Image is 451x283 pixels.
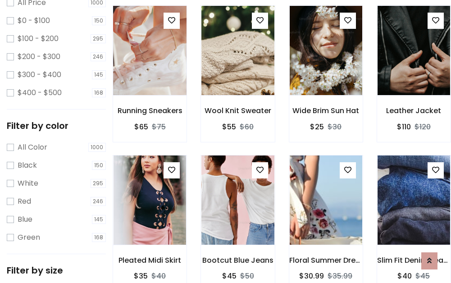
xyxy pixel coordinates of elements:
[113,256,187,265] h6: Pleated Midi Skirt
[415,122,431,132] del: $120
[134,272,148,280] h6: $35
[328,271,352,281] del: $35.99
[7,120,106,131] h5: Filter by color
[222,123,236,131] h6: $55
[377,106,451,115] h6: Leather Jacket
[151,271,166,281] del: $40
[415,271,430,281] del: $45
[310,123,324,131] h6: $25
[88,143,106,152] span: 1000
[377,256,451,265] h6: Slim Fit Denim Jeans
[18,232,40,243] label: Green
[201,106,274,115] h6: Wool Knit Sweater
[18,15,50,26] label: $0 - $100
[18,142,47,153] label: All Color
[397,272,412,280] h6: $40
[18,69,61,80] label: $300 - $400
[91,179,106,188] span: 295
[18,160,37,171] label: Black
[240,122,254,132] del: $60
[18,196,31,207] label: Red
[222,272,237,280] h6: $45
[18,178,38,189] label: White
[92,233,106,242] span: 168
[92,70,106,79] span: 145
[7,265,106,276] h5: Filter by size
[152,122,166,132] del: $75
[92,88,106,97] span: 168
[113,106,187,115] h6: Running Sneakers
[91,34,106,43] span: 295
[92,16,106,25] span: 150
[328,122,342,132] del: $30
[134,123,148,131] h6: $65
[18,214,32,225] label: Blue
[91,197,106,206] span: 246
[240,271,254,281] del: $50
[18,33,59,44] label: $100 - $200
[18,87,62,98] label: $400 - $500
[299,272,324,280] h6: $30.99
[289,256,363,265] h6: Floral Summer Dress
[201,256,274,265] h6: Bootcut Blue Jeans
[91,52,106,61] span: 246
[92,161,106,170] span: 150
[92,215,106,224] span: 145
[289,106,363,115] h6: Wide Brim Sun Hat
[397,123,411,131] h6: $110
[18,51,60,62] label: $200 - $300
